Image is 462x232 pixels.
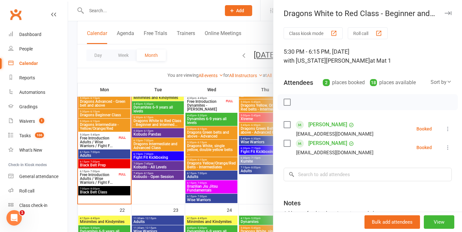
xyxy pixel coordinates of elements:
a: [PERSON_NAME] [308,120,347,130]
div: Attendees [284,78,313,87]
div: Tasks [19,133,31,138]
div: places available [370,78,416,87]
button: View [424,215,454,229]
div: Booked [416,127,432,131]
input: Search to add attendees [284,168,452,181]
div: Gradings [19,104,38,109]
a: Reports [8,71,68,85]
a: Clubworx [8,6,24,22]
div: Add notes for this class / appointment below [284,210,452,217]
a: What's New [8,143,68,157]
div: Notes [284,199,301,208]
div: People [19,46,33,51]
a: Gradings [8,100,68,114]
a: Dashboard [8,27,68,42]
a: Class kiosk mode [8,198,68,213]
div: Class check-in [19,203,47,208]
a: General attendance kiosk mode [8,169,68,184]
span: 106 [35,132,44,138]
div: [EMAIL_ADDRESS][DOMAIN_NAME] [296,148,373,157]
div: 18 [370,79,377,86]
div: Automations [19,90,45,95]
a: People [8,42,68,56]
span: 1 [20,210,25,215]
button: Bulk add attendees [364,215,420,229]
div: Dashboard [19,32,41,37]
div: [EMAIL_ADDRESS][DOMAIN_NAME] [296,130,373,138]
div: Sort by [431,78,452,86]
a: Tasks 106 [8,129,68,143]
a: Roll call [8,184,68,198]
div: Waivers [19,119,35,124]
div: General attendance [19,174,58,179]
iframe: Intercom live chat [6,210,22,226]
a: Calendar [8,56,68,71]
div: What's New [19,147,42,153]
span: at Mat 1 [370,57,391,64]
div: places booked [323,78,365,87]
a: Automations [8,85,68,100]
div: Reports [19,75,35,80]
button: Roll call [348,27,388,39]
span: 1 [39,118,44,123]
div: Booked [416,145,432,150]
a: Waivers 1 [8,114,68,129]
a: [PERSON_NAME] [308,138,347,148]
div: Calendar [19,61,38,66]
button: Class kiosk mode [284,27,343,39]
div: 5:30 PM - 6:15 PM, [DATE] [284,47,452,65]
div: Dragons White to Red Class - Beginner and Intermed... [273,9,462,18]
div: Roll call [19,188,34,193]
span: with [US_STATE][PERSON_NAME] [284,57,370,64]
div: 2 [323,79,330,86]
